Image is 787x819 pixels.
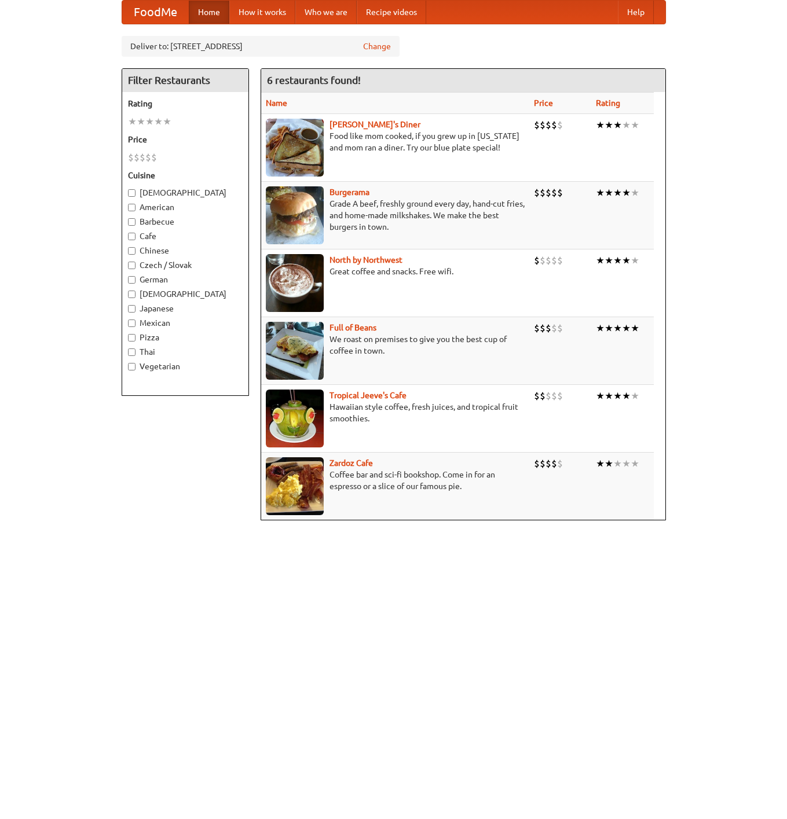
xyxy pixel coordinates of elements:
[128,288,243,300] label: [DEMOGRAPHIC_DATA]
[546,457,551,470] li: $
[266,266,525,277] p: Great coffee and snacks. Free wifi.
[540,390,546,402] li: $
[330,323,376,332] a: Full of Beans
[596,322,605,335] li: ★
[128,317,243,329] label: Mexican
[357,1,426,24] a: Recipe videos
[540,254,546,267] li: $
[631,457,639,470] li: ★
[534,322,540,335] li: $
[631,322,639,335] li: ★
[540,119,546,131] li: $
[128,332,243,343] label: Pizza
[605,457,613,470] li: ★
[128,98,243,109] h5: Rating
[596,254,605,267] li: ★
[128,361,243,372] label: Vegetarian
[557,457,563,470] li: $
[267,75,361,86] ng-pluralize: 6 restaurants found!
[551,186,557,199] li: $
[622,186,631,199] li: ★
[266,186,324,244] img: burgerama.jpg
[128,216,243,227] label: Barbecue
[145,151,151,164] li: $
[557,390,563,402] li: $
[145,115,154,128] li: ★
[546,254,551,267] li: $
[266,119,324,177] img: sallys.jpg
[613,322,622,335] li: ★
[363,41,391,52] a: Change
[613,186,622,199] li: ★
[330,391,407,400] a: Tropical Jeeve's Cafe
[128,115,137,128] li: ★
[128,346,243,358] label: Thai
[596,390,605,402] li: ★
[229,1,295,24] a: How it works
[128,291,136,298] input: [DEMOGRAPHIC_DATA]
[134,151,140,164] li: $
[596,457,605,470] li: ★
[122,1,189,24] a: FoodMe
[330,255,402,265] a: North by Northwest
[128,134,243,145] h5: Price
[128,274,243,285] label: German
[534,98,553,108] a: Price
[128,276,136,284] input: German
[266,98,287,108] a: Name
[266,130,525,153] p: Food like mom cooked, if you grew up in [US_STATE] and mom ran a diner. Try our blue plate special!
[540,322,546,335] li: $
[631,390,639,402] li: ★
[330,458,373,468] a: Zardoz Cafe
[266,469,525,492] p: Coffee bar and sci-fi bookshop. Come in for an espresso or a slice of our famous pie.
[596,119,605,131] li: ★
[605,186,613,199] li: ★
[534,390,540,402] li: $
[128,204,136,211] input: American
[128,233,136,240] input: Cafe
[295,1,357,24] a: Who we are
[128,262,136,269] input: Czech / Slovak
[557,119,563,131] li: $
[266,322,324,380] img: beans.jpg
[613,254,622,267] li: ★
[605,119,613,131] li: ★
[534,254,540,267] li: $
[122,36,400,57] div: Deliver to: [STREET_ADDRESS]
[128,303,243,314] label: Japanese
[613,390,622,402] li: ★
[622,119,631,131] li: ★
[151,151,157,164] li: $
[140,151,145,164] li: $
[128,363,136,370] input: Vegetarian
[613,457,622,470] li: ★
[330,188,369,197] a: Burgerama
[128,245,243,256] label: Chinese
[128,247,136,255] input: Chinese
[128,259,243,271] label: Czech / Slovak
[128,348,136,356] input: Thai
[330,120,420,129] a: [PERSON_NAME]'s Diner
[128,305,136,313] input: Japanese
[551,322,557,335] li: $
[266,457,324,515] img: zardoz.jpg
[546,119,551,131] li: $
[137,115,145,128] li: ★
[546,390,551,402] li: $
[128,334,136,341] input: Pizza
[596,98,620,108] a: Rating
[534,457,540,470] li: $
[622,254,631,267] li: ★
[154,115,163,128] li: ★
[163,115,171,128] li: ★
[557,322,563,335] li: $
[266,390,324,447] img: jeeves.jpg
[613,119,622,131] li: ★
[622,457,631,470] li: ★
[128,189,136,197] input: [DEMOGRAPHIC_DATA]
